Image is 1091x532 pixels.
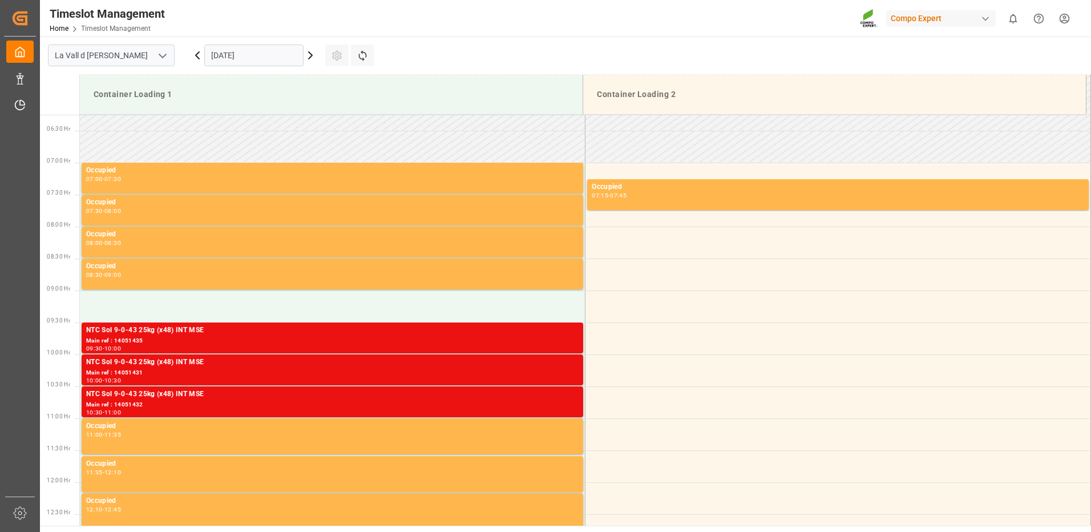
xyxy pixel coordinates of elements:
span: 09:30 Hr [47,317,70,324]
div: Main ref : 14051435 [86,336,579,346]
span: 10:30 Hr [47,381,70,388]
div: Container Loading 1 [89,84,573,105]
span: 11:30 Hr [47,445,70,452]
img: Screenshot%202023-09-29%20at%2010.02.21.png_1712312052.png [860,9,878,29]
input: DD.MM.YYYY [204,45,304,66]
div: - [608,193,610,198]
span: 07:00 Hr [47,158,70,164]
a: Home [50,25,68,33]
div: Timeslot Management [50,5,165,22]
div: - [103,378,104,383]
div: Occupied [86,197,579,208]
div: 08:00 [86,240,103,245]
div: - [103,346,104,351]
div: 07:15 [592,193,608,198]
div: Container Loading 2 [592,84,1077,105]
div: 09:00 [104,272,121,277]
div: NTC Sol 9-0-43 25kg (x48) INT MSE [86,325,579,336]
div: - [103,507,104,512]
div: Main ref : 14051432 [86,400,579,410]
input: Type to search/select [48,45,175,66]
div: Main ref : 14051431 [86,368,579,378]
div: 08:00 [104,208,121,213]
span: 09:00 Hr [47,285,70,292]
span: 10:00 Hr [47,349,70,356]
div: Occupied [86,261,579,272]
div: 11:00 [86,432,103,437]
div: 11:35 [104,432,121,437]
div: - [103,432,104,437]
span: 12:30 Hr [47,509,70,515]
div: - [103,240,104,245]
div: 07:00 [86,176,103,182]
div: Occupied [86,229,579,240]
div: - [103,272,104,277]
div: Occupied [86,421,579,432]
span: 08:30 Hr [47,253,70,260]
span: 06:30 Hr [47,126,70,132]
div: 07:45 [610,193,627,198]
div: - [103,176,104,182]
div: 12:10 [86,507,103,512]
div: 07:30 [86,208,103,213]
div: 08:30 [86,272,103,277]
div: NTC Sol 9-0-43 25kg (x48) INT MSE [86,357,579,368]
div: 09:30 [86,346,103,351]
div: 07:30 [104,176,121,182]
div: Compo Expert [886,10,996,27]
div: 11:00 [104,410,121,415]
div: 12:45 [104,507,121,512]
div: 10:30 [104,378,121,383]
div: Occupied [592,182,1084,193]
button: Help Center [1026,6,1052,31]
div: 08:30 [104,240,121,245]
div: Occupied [86,165,579,176]
div: - [103,410,104,415]
button: Compo Expert [886,7,1000,29]
div: NTC Sol 9-0-43 25kg (x48) INT MSE [86,389,579,400]
div: 11:35 [86,470,103,475]
span: 08:00 Hr [47,221,70,228]
div: 10:00 [86,378,103,383]
div: 10:00 [104,346,121,351]
button: open menu [153,47,171,65]
div: 10:30 [86,410,103,415]
button: show 0 new notifications [1000,6,1026,31]
div: - [103,470,104,475]
div: Occupied [86,458,579,470]
div: - [103,208,104,213]
div: 12:10 [104,470,121,475]
span: 07:30 Hr [47,190,70,196]
span: 12:00 Hr [47,477,70,483]
span: 11:00 Hr [47,413,70,420]
div: Occupied [86,495,579,507]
